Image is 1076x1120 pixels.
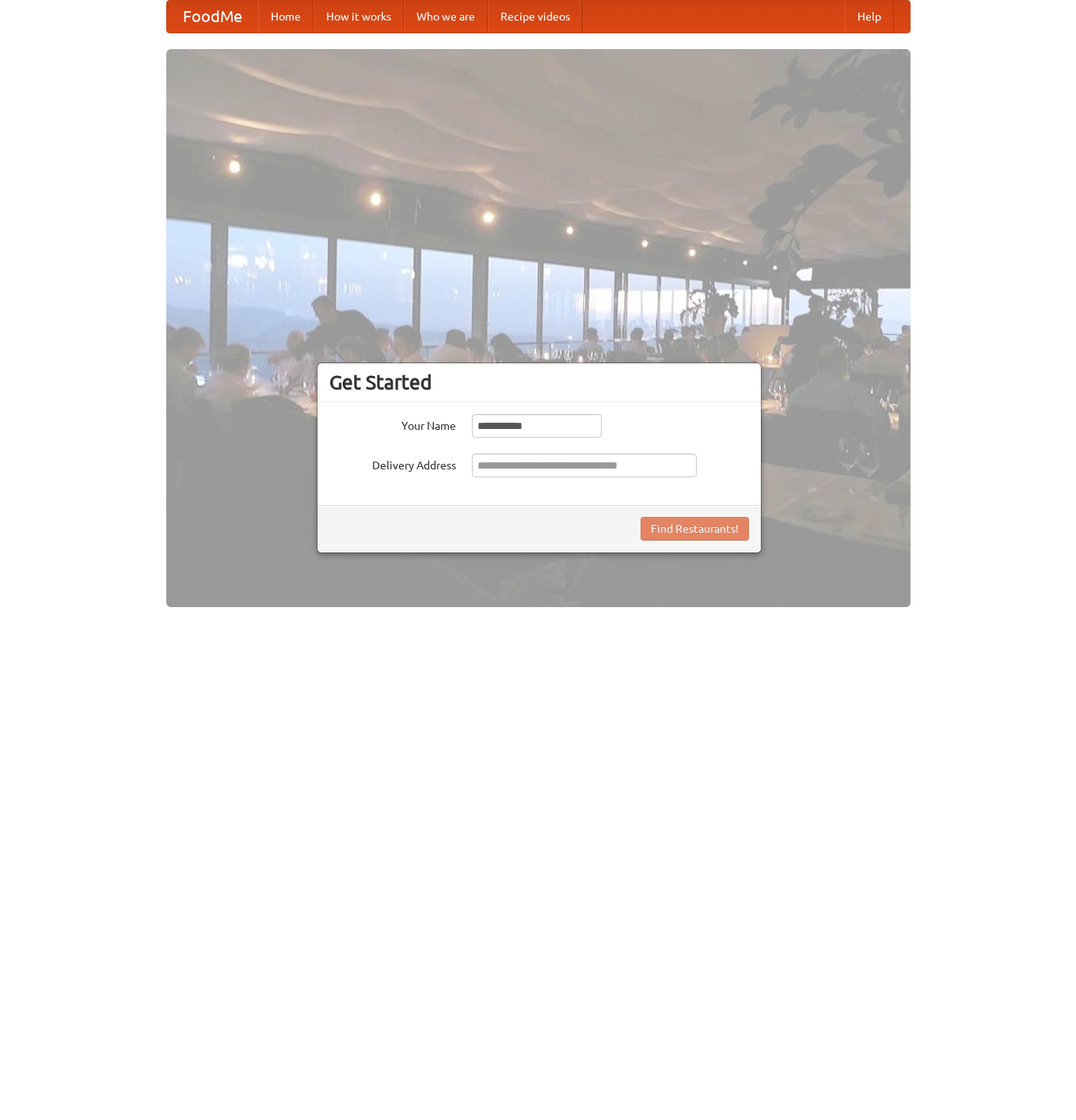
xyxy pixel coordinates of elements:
[167,1,258,32] a: FoodMe
[329,454,456,473] label: Delivery Address
[845,1,894,32] a: Help
[641,517,749,541] button: Find Restaurants!
[329,414,456,434] label: Your Name
[404,1,488,32] a: Who we are
[258,1,314,32] a: Home
[314,1,404,32] a: How it works
[488,1,583,32] a: Recipe videos
[329,370,749,394] h3: Get Started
